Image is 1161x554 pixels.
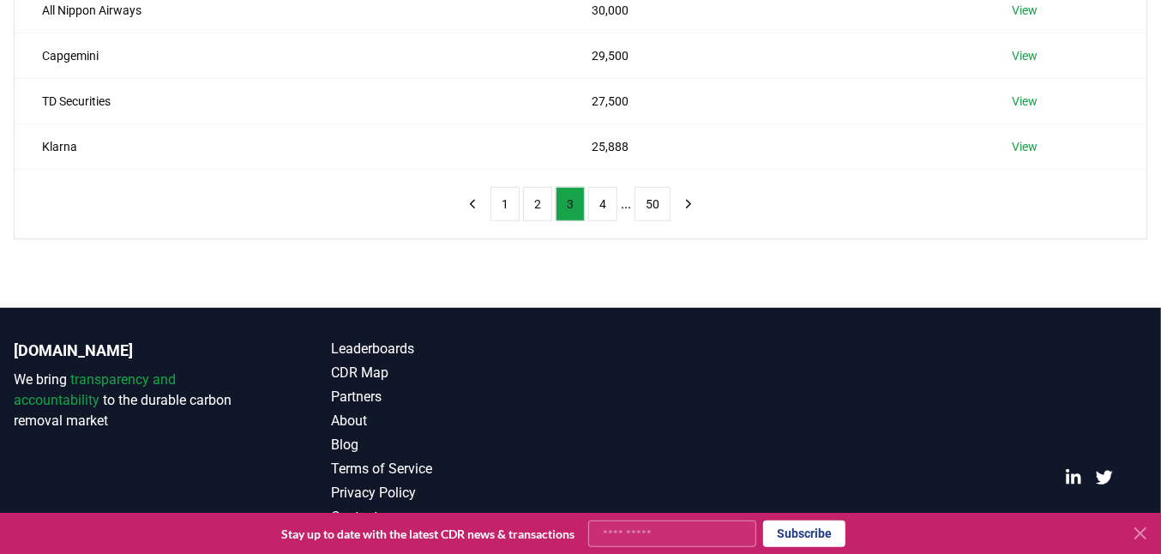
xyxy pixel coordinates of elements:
[1012,93,1038,110] a: View
[674,187,703,221] button: next page
[458,187,487,221] button: previous page
[15,78,564,123] td: TD Securities
[332,363,581,383] a: CDR Map
[332,411,581,431] a: About
[1012,47,1038,64] a: View
[14,339,263,363] p: [DOMAIN_NAME]
[332,507,581,527] a: Contact
[14,371,176,408] span: transparency and accountability
[15,123,564,169] td: Klarna
[1012,2,1038,19] a: View
[556,187,585,221] button: 3
[635,187,671,221] button: 50
[1065,469,1082,486] a: LinkedIn
[332,483,581,503] a: Privacy Policy
[564,78,985,123] td: 27,500
[621,194,631,214] li: ...
[1012,138,1038,155] a: View
[523,187,552,221] button: 2
[15,33,564,78] td: Capgemini
[332,435,581,455] a: Blog
[564,123,985,169] td: 25,888
[14,370,263,431] p: We bring to the durable carbon removal market
[564,33,985,78] td: 29,500
[1096,469,1113,486] a: Twitter
[490,187,520,221] button: 1
[332,459,581,479] a: Terms of Service
[332,339,581,359] a: Leaderboards
[588,187,617,221] button: 4
[332,387,581,407] a: Partners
